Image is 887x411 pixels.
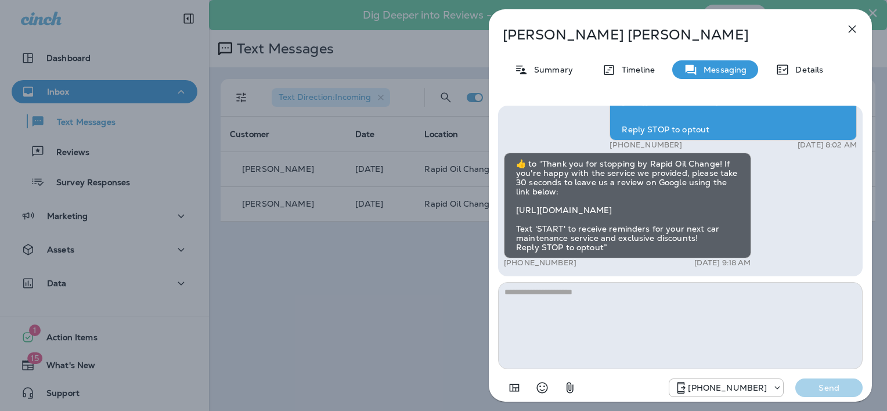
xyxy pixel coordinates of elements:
[610,140,682,150] p: [PHONE_NUMBER]
[669,381,783,395] div: +1 (432) 315-0879
[789,65,823,74] p: Details
[531,376,554,399] button: Select an emoji
[698,65,747,74] p: Messaging
[694,258,751,268] p: [DATE] 9:18 AM
[616,65,655,74] p: Timeline
[798,140,857,150] p: [DATE] 8:02 AM
[528,65,573,74] p: Summary
[504,153,751,258] div: ​👍​ to “ Thank you for stopping by Rapid Oil Change! If you're happy with the service we provided...
[503,27,820,43] p: [PERSON_NAME] [PERSON_NAME]
[503,376,526,399] button: Add in a premade template
[504,258,576,268] p: [PHONE_NUMBER]
[688,383,767,392] p: [PHONE_NUMBER]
